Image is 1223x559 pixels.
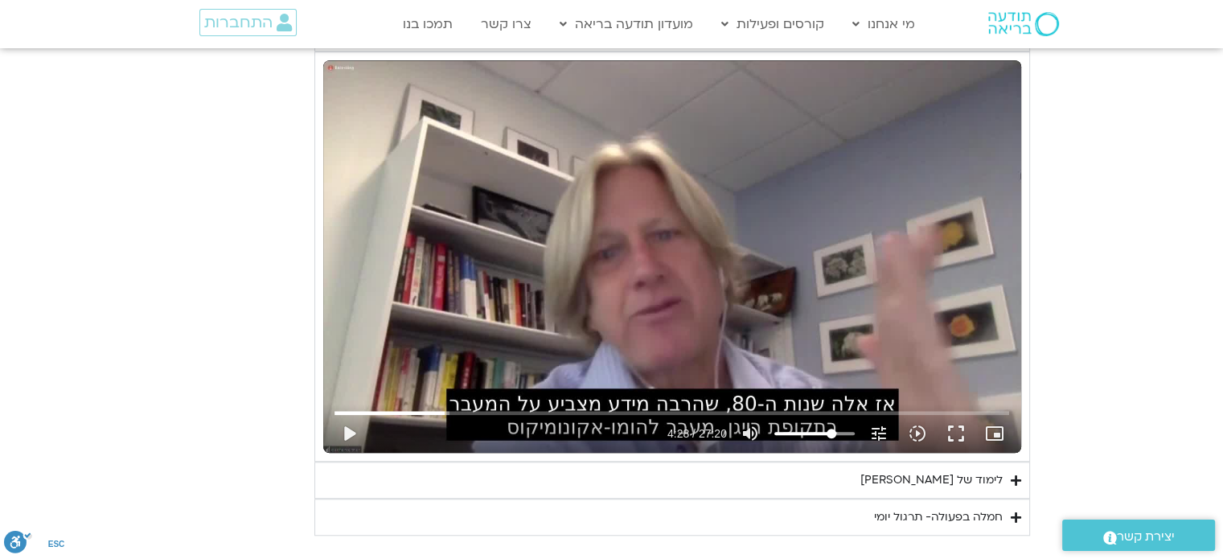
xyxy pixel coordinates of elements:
span: יצירת קשר [1117,526,1175,548]
summary: חמלה בפעולה- תרגול יומי [314,499,1030,536]
a: מי אנחנו [844,9,923,39]
a: צרו קשר [473,9,540,39]
a: תמכו בנו [395,9,461,39]
a: קורסים ופעילות [713,9,832,39]
img: תודעה בריאה [988,12,1059,36]
span: התחברות [204,14,273,31]
a: התחברות [199,9,297,36]
a: מועדון תודעה בריאה [552,9,701,39]
div: לימוד של [PERSON_NAME] [860,471,1003,490]
summary: לימוד של [PERSON_NAME] [314,462,1030,499]
a: יצירת קשר [1062,520,1215,551]
div: חמלה בפעולה- תרגול יומי [874,508,1003,527]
